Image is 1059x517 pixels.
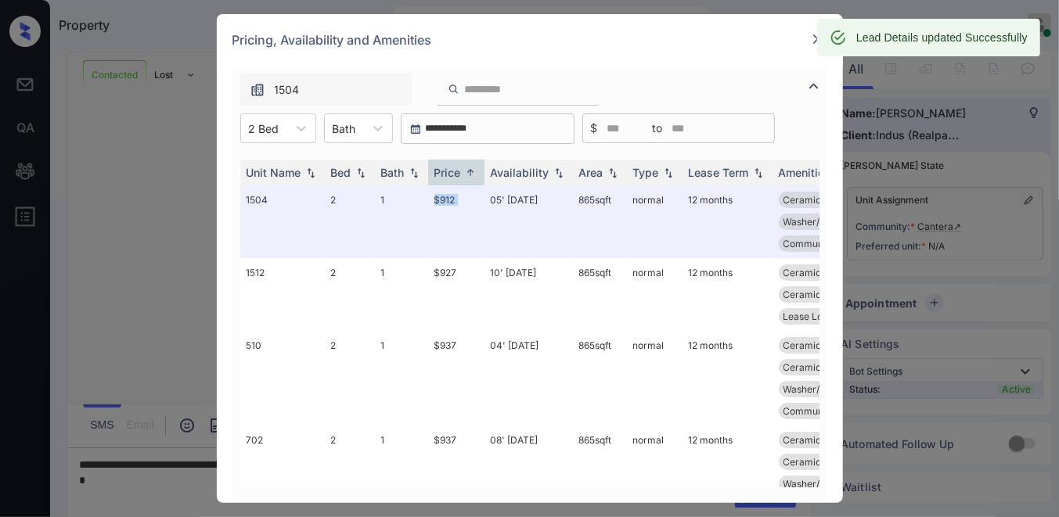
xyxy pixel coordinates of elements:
[805,77,823,95] img: icon-zuma
[247,166,301,179] div: Unit Name
[591,120,598,137] span: $
[250,82,265,98] img: icon-zuma
[653,120,663,137] span: to
[627,258,683,331] td: normal
[434,166,461,179] div: Price
[428,331,484,425] td: $937
[573,258,627,331] td: 865 sqft
[783,383,868,395] span: Washer/Dryer Co...
[448,82,459,96] img: icon-zuma
[325,258,375,331] td: 2
[783,311,834,322] span: Lease Lock
[325,331,375,425] td: 2
[375,258,428,331] td: 1
[275,81,300,99] span: 1504
[783,478,868,490] span: Washer/Dryer Co...
[605,167,621,178] img: sorting
[783,456,858,468] span: Ceramic Tile Li...
[783,289,858,300] span: Ceramic Tile Li...
[683,185,773,258] td: 12 months
[627,185,683,258] td: normal
[683,258,773,331] td: 12 months
[375,185,428,258] td: 1
[783,339,862,351] span: Ceramic Tile Ba...
[484,185,573,258] td: 05' [DATE]
[491,166,549,179] div: Availability
[783,194,862,206] span: Ceramic Tile Ba...
[353,167,369,178] img: sorting
[783,434,862,446] span: Ceramic Tile Ba...
[627,331,683,425] td: normal
[428,258,484,331] td: $927
[217,14,843,66] div: Pricing, Availability and Amenities
[484,331,573,425] td: 04' [DATE]
[783,405,854,417] span: Community Fee
[428,185,484,258] td: $912
[240,185,325,258] td: 1504
[783,267,862,278] span: Ceramic Tile Ba...
[579,166,603,179] div: Area
[783,361,858,373] span: Ceramic Tile Li...
[683,331,773,425] td: 12 months
[303,167,319,178] img: sorting
[484,258,573,331] td: 10' [DATE]
[240,331,325,425] td: 510
[551,167,567,178] img: sorting
[810,31,826,47] img: close
[573,185,627,258] td: 865 sqft
[779,166,831,179] div: Amenities
[661,167,676,178] img: sorting
[783,216,868,228] span: Washer/Dryer Co...
[240,258,325,331] td: 1512
[375,331,428,425] td: 1
[331,166,351,179] div: Bed
[463,167,478,178] img: sorting
[573,331,627,425] td: 865 sqft
[633,166,659,179] div: Type
[856,23,1028,52] div: Lead Details updated Successfully
[325,185,375,258] td: 2
[406,167,422,178] img: sorting
[381,166,405,179] div: Bath
[783,238,854,250] span: Community Fee
[751,167,766,178] img: sorting
[689,166,749,179] div: Lease Term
